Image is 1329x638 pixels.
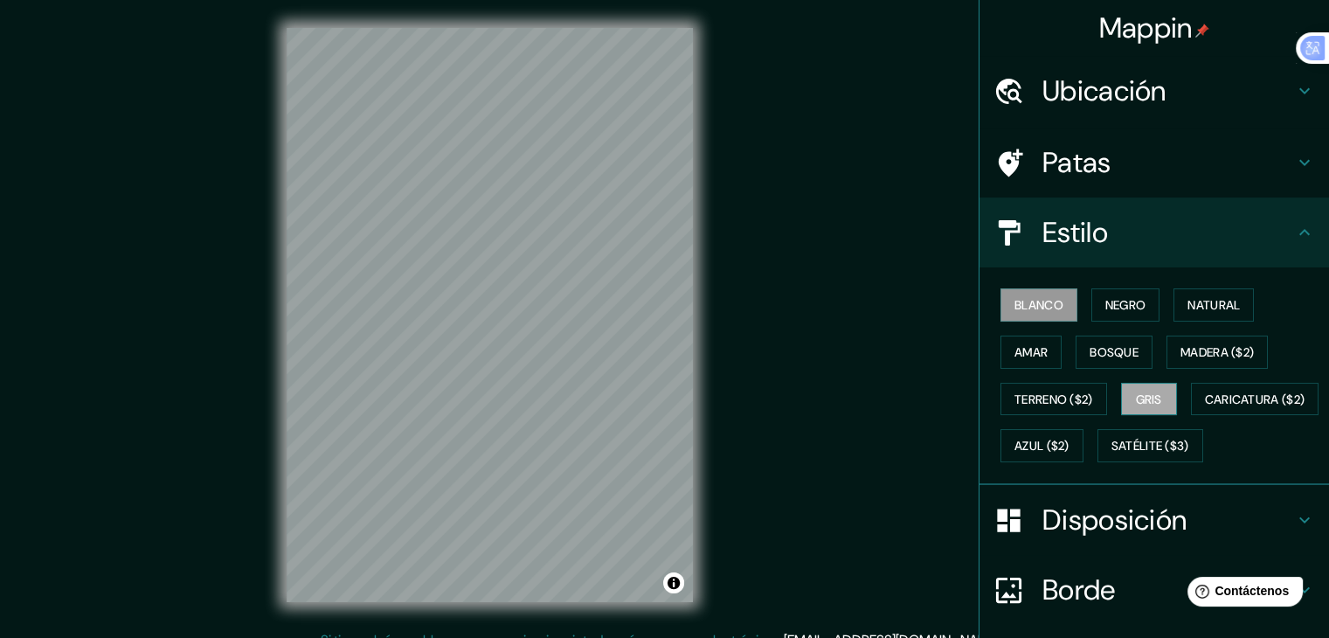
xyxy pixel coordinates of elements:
[1000,336,1062,369] button: Amar
[979,198,1329,267] div: Estilo
[1000,288,1077,322] button: Blanco
[1014,344,1048,360] font: Amar
[1090,344,1139,360] font: Bosque
[1091,288,1160,322] button: Negro
[1042,144,1111,181] font: Patas
[1014,439,1069,454] font: Azul ($2)
[1042,502,1187,538] font: Disposición
[979,56,1329,126] div: Ubicación
[1191,383,1319,416] button: Caricatura ($2)
[1180,344,1254,360] font: Madera ($2)
[1187,297,1240,313] font: Natural
[1173,288,1254,322] button: Natural
[663,572,684,593] button: Activar o desactivar atribución
[1000,383,1107,416] button: Terreno ($2)
[1105,297,1146,313] font: Negro
[1097,429,1203,462] button: Satélite ($3)
[1000,429,1083,462] button: Azul ($2)
[979,128,1329,198] div: Patas
[1042,572,1116,608] font: Borde
[1166,336,1268,369] button: Madera ($2)
[1099,10,1193,46] font: Mappin
[1076,336,1152,369] button: Bosque
[1042,214,1108,251] font: Estilo
[1014,297,1063,313] font: Blanco
[979,555,1329,625] div: Borde
[1014,392,1093,407] font: Terreno ($2)
[1136,392,1162,407] font: Gris
[1121,383,1177,416] button: Gris
[1205,392,1305,407] font: Caricatura ($2)
[1173,570,1310,619] iframe: Lanzador de widgets de ayuda
[287,28,693,602] canvas: Mapa
[979,485,1329,555] div: Disposición
[1111,439,1189,454] font: Satélite ($3)
[1042,73,1166,109] font: Ubicación
[1195,24,1209,38] img: pin-icon.png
